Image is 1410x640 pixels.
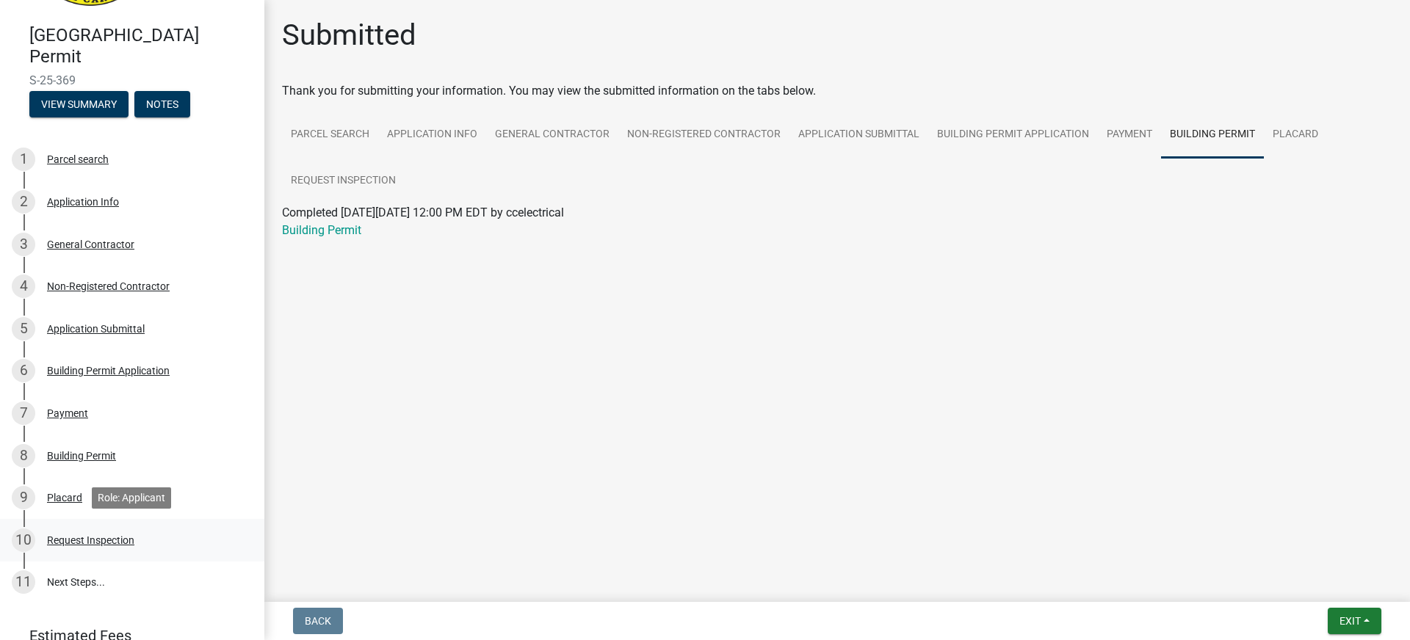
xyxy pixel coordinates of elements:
div: Building Permit [47,451,116,461]
button: Notes [134,91,190,117]
div: 5 [12,317,35,341]
a: General Contractor [486,112,618,159]
a: Application Submittal [789,112,928,159]
a: Request Inspection [282,158,405,205]
a: Building Permit Application [928,112,1098,159]
a: Non-Registered Contractor [618,112,789,159]
div: Request Inspection [47,535,134,545]
div: 7 [12,401,35,425]
a: Placard [1264,112,1327,159]
div: Application Info [47,197,119,207]
div: 2 [12,190,35,214]
button: Exit [1328,608,1381,634]
div: Non-Registered Contractor [47,281,170,291]
a: Payment [1098,112,1161,159]
span: Completed [DATE][DATE] 12:00 PM EDT by ccelectrical [282,206,564,219]
div: Thank you for submitting your information. You may view the submitted information on the tabs below. [282,82,1392,100]
div: 8 [12,444,35,468]
div: 10 [12,528,35,552]
div: 11 [12,570,35,594]
button: View Summary [29,91,129,117]
a: Application Info [378,112,486,159]
span: Exit [1339,615,1361,627]
div: 3 [12,233,35,256]
h1: Submitted [282,18,416,53]
span: S-25-369 [29,73,235,87]
a: Building Permit [1161,112,1264,159]
div: Application Submittal [47,324,145,334]
wm-modal-confirm: Summary [29,99,129,111]
div: General Contractor [47,239,134,250]
div: 1 [12,148,35,171]
div: 6 [12,359,35,382]
button: Back [293,608,343,634]
div: 9 [12,486,35,509]
wm-modal-confirm: Notes [134,99,190,111]
div: 4 [12,274,35,298]
div: Placard [47,492,82,503]
span: Back [305,615,331,627]
div: Role: Applicant [92,487,171,509]
div: Building Permit Application [47,366,170,376]
a: Building Permit [282,223,361,237]
h4: [GEOGRAPHIC_DATA] Permit [29,25,253,68]
div: Parcel search [47,154,109,164]
a: Parcel search [282,112,378,159]
div: Payment [47,408,88,418]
